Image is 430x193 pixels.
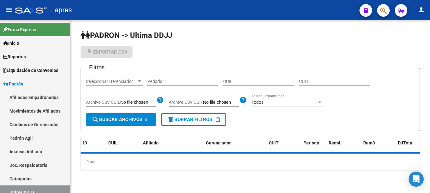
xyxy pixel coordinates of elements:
span: - apres [50,3,72,17]
span: CUIT [269,140,279,145]
datatable-header-cell: DJTotal [395,136,430,150]
mat-icon: file_download [86,48,93,56]
span: DJTotal [398,140,414,145]
span: Padrón [3,80,23,87]
mat-icon: delete [167,116,174,123]
input: Archivo CSV CUIT [203,100,239,105]
datatable-header-cell: CUIL [106,136,140,150]
datatable-header-cell: Afiliado [140,136,203,150]
mat-icon: person [417,6,425,14]
span: ID [83,140,87,145]
span: Periodo [303,140,319,145]
span: Afiliado [143,140,159,145]
datatable-header-cell: Rem8 [361,136,395,150]
mat-icon: help [156,96,164,104]
datatable-header-cell: ID [81,136,106,150]
mat-icon: help [239,96,247,104]
div: 0 total [81,154,420,170]
datatable-header-cell: Rem4 [326,136,361,150]
span: Liquidación de Convenios [3,67,58,74]
span: Buscar Archivos [92,117,142,122]
h3: Filtros [86,63,108,72]
button: Borrar Filtros [161,113,226,126]
span: PADRON -> Ultima DDJJ [81,31,172,40]
span: Firma Express [3,26,36,33]
span: Seleccionar Gerenciador [86,79,137,84]
span: Rem8 [363,140,375,145]
span: Archivo CSV CUIT [169,100,203,105]
span: Todos [252,100,263,105]
span: Reportes [3,53,26,60]
button: Buscar Archivos [86,113,156,126]
span: Gerenciador [206,140,231,145]
span: Rem4 [329,140,340,145]
datatable-header-cell: CUIT [266,136,301,150]
span: Exportar CSV [86,49,127,55]
datatable-header-cell: Gerenciador [203,136,266,150]
datatable-header-cell: Periodo [301,136,326,150]
mat-icon: menu [5,6,13,14]
mat-icon: search [92,116,99,123]
span: Borrar Filtros [167,117,212,122]
span: Archivo CSV CUIL [86,100,120,105]
input: Archivo CSV CUIL [120,100,156,105]
span: CUIL [108,140,118,145]
span: Inicio [3,40,19,47]
button: Exportar CSV [81,46,133,58]
div: Open Intercom Messenger [409,172,424,187]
